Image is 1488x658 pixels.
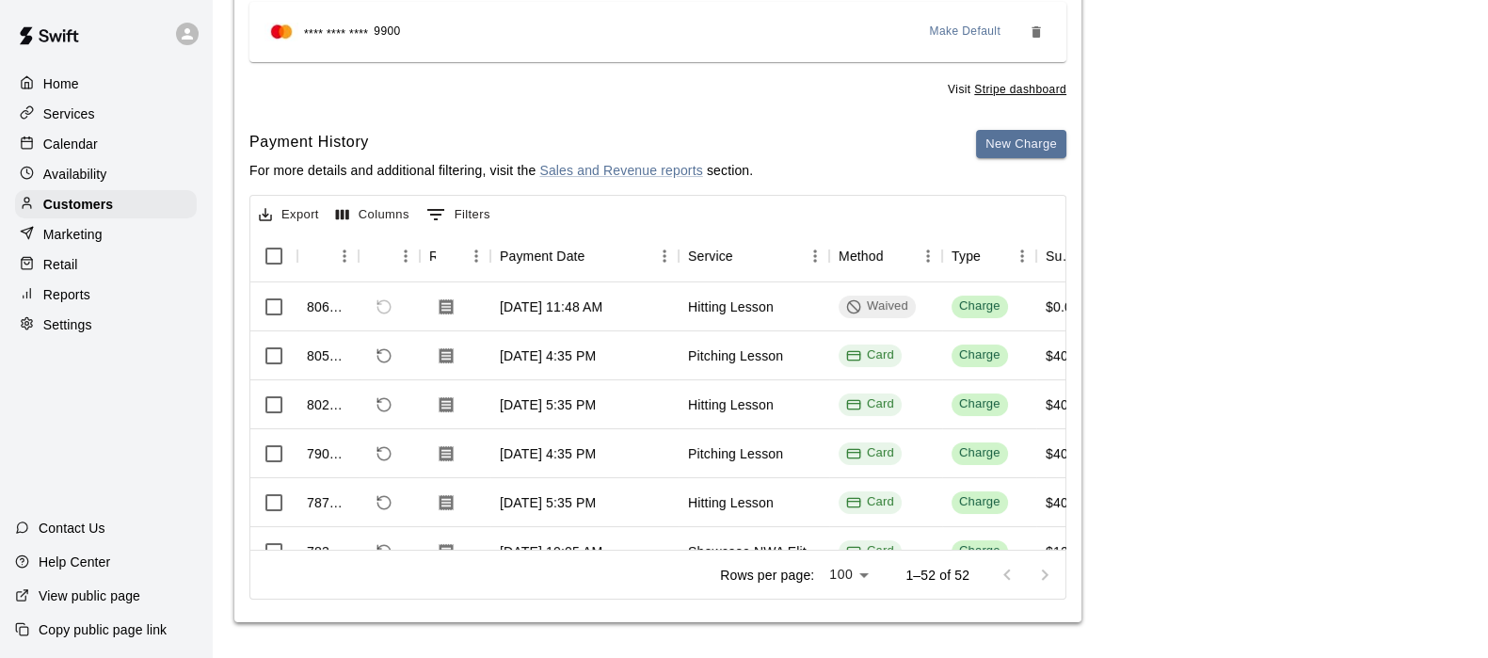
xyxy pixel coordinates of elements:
[959,297,1000,315] div: Charge
[307,243,333,269] button: Sort
[1046,346,1087,365] div: $40.00
[39,586,140,605] p: View public page
[331,201,414,230] button: Select columns
[43,255,78,274] p: Retail
[368,438,400,470] span: Refund payment
[688,346,783,365] div: Pitching Lesson
[829,230,942,282] div: Method
[930,23,1001,41] span: Make Default
[15,311,197,339] a: Settings
[368,340,400,372] span: Refund payment
[374,23,400,41] span: 9900
[688,444,783,463] div: Pitching Lesson
[307,346,349,365] div: 805100
[1046,542,1095,561] div: $125.00
[720,566,814,585] p: Rows per page:
[922,17,1009,47] button: Make Default
[490,230,679,282] div: Payment Date
[15,70,197,98] a: Home
[585,243,612,269] button: Sort
[429,388,463,422] button: Download Receipt
[307,493,349,512] div: 787966
[905,566,969,585] p: 1–52 of 52
[500,346,596,365] div: Sep 8, 2025, 4:35 PM
[39,519,105,538] p: Contact Us
[429,486,463,520] button: Download Receipt
[500,444,596,463] div: Sep 1, 2025, 4:35 PM
[942,230,1036,282] div: Type
[688,297,774,316] div: Hitting Lesson
[846,395,894,413] div: Card
[884,243,910,269] button: Sort
[43,104,95,123] p: Services
[249,130,753,154] h6: Payment History
[846,493,894,511] div: Card
[420,230,490,282] div: Receipt
[959,542,1000,560] div: Charge
[39,553,110,571] p: Help Center
[959,395,1000,413] div: Charge
[462,242,490,270] button: Menu
[952,230,981,282] div: Type
[688,395,774,414] div: Hitting Lesson
[254,201,324,230] button: Export
[43,74,79,93] p: Home
[422,200,495,230] button: Show filters
[307,444,349,463] div: 790688
[307,297,349,316] div: 806657
[15,220,197,249] a: Marketing
[948,81,1066,100] span: Visit
[39,620,167,639] p: Copy public page link
[846,542,894,560] div: Card
[959,346,1000,364] div: Charge
[249,161,753,180] p: For more details and additional filtering, visit the section.
[914,242,942,270] button: Menu
[650,242,679,270] button: Menu
[15,250,197,279] a: Retail
[976,130,1066,159] button: New Charge
[1046,297,1080,316] div: $0.00
[974,83,1066,96] a: Stripe dashboard
[307,395,349,414] div: 802941
[297,230,359,282] div: Id
[15,100,197,128] a: Services
[500,297,602,316] div: Sep 9, 2025, 11:48 AM
[429,230,436,282] div: Receipt
[368,487,400,519] span: Refund payment
[1021,17,1051,47] button: Remove
[688,542,820,561] div: Showcase NWA Elite Team Fee
[539,163,702,178] a: Sales and Revenue reports
[368,291,400,323] span: Refund payment
[429,535,463,569] button: Download Receipt
[43,315,92,334] p: Settings
[733,243,760,269] button: Sort
[43,195,113,214] p: Customers
[688,230,733,282] div: Service
[679,230,829,282] div: Service
[500,230,585,282] div: Payment Date
[359,230,420,282] div: Refund
[500,493,596,512] div: Aug 31, 2025, 5:35 PM
[15,281,197,309] a: Reports
[959,493,1000,511] div: Charge
[846,444,894,462] div: Card
[688,493,774,512] div: Hitting Lesson
[15,190,197,218] a: Customers
[392,242,420,270] button: Menu
[801,242,829,270] button: Menu
[15,160,197,188] a: Availability
[429,339,463,373] button: Download Receipt
[1008,242,1036,270] button: Menu
[500,542,602,561] div: Aug 29, 2025, 10:05 AM
[368,536,400,568] span: Refund payment
[846,297,908,315] div: Waived
[307,542,349,561] div: 783899
[15,130,197,158] a: Calendar
[1046,230,1076,282] div: Subtotal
